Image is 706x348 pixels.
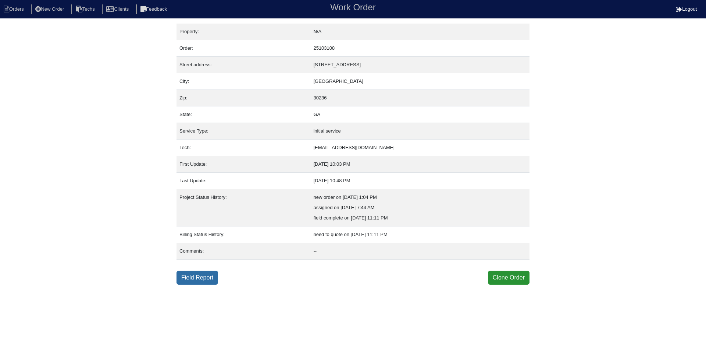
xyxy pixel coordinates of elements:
a: Logout [676,6,697,12]
td: 30236 [310,90,529,106]
td: Comments: [176,243,310,260]
td: Last Update: [176,173,310,189]
div: need to quote on [DATE] 11:11 PM [313,229,527,240]
td: [DATE] 10:03 PM [310,156,529,173]
td: [STREET_ADDRESS] [310,57,529,73]
li: New Order [31,4,70,14]
div: new order on [DATE] 1:04 PM [313,192,527,203]
a: New Order [31,6,70,12]
div: assigned on [DATE] 7:44 AM [313,203,527,213]
td: City: [176,73,310,90]
td: Street address: [176,57,310,73]
td: N/A [310,24,529,40]
td: -- [310,243,529,260]
td: Service Type: [176,123,310,140]
li: Techs [71,4,101,14]
a: Techs [71,6,101,12]
td: initial service [310,123,529,140]
td: Order: [176,40,310,57]
td: First Update: [176,156,310,173]
td: [EMAIL_ADDRESS][DOMAIN_NAME] [310,140,529,156]
div: field complete on [DATE] 11:11 PM [313,213,527,223]
td: [GEOGRAPHIC_DATA] [310,73,529,90]
a: Field Report [176,271,218,285]
td: Property: [176,24,310,40]
td: [DATE] 10:48 PM [310,173,529,189]
td: Tech: [176,140,310,156]
td: GA [310,106,529,123]
button: Clone Order [488,271,529,285]
td: Zip: [176,90,310,106]
td: Billing Status History: [176,226,310,243]
li: Feedback [136,4,173,14]
td: State: [176,106,310,123]
td: 25103108 [310,40,529,57]
td: Project Status History: [176,189,310,226]
li: Clients [102,4,135,14]
a: Clients [102,6,135,12]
